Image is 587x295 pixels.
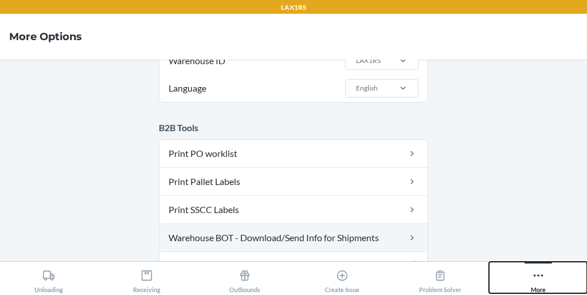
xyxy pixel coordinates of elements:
[133,265,161,293] div: Receiving
[34,265,63,293] div: Unloading
[356,56,381,66] div: LAX1RS
[489,262,587,293] button: More
[98,262,196,293] button: Receiving
[355,83,356,93] input: LanguageEnglish
[355,56,356,66] input: Warehouse IDLAX1RS
[325,265,359,293] div: Create Issue
[419,265,461,293] div: Problem Solver
[159,196,428,223] a: Print SSCC Labels
[9,29,82,44] h4: More Options
[167,74,208,102] span: Language
[229,265,260,293] div: Outbounds
[195,262,293,293] button: Outbounds
[159,252,428,280] a: BOL Number Lookup
[159,168,428,195] a: Print Pallet Labels
[392,262,490,293] button: Problem Solver
[281,2,306,13] p: LAX1RS
[159,140,428,167] a: Print PO worklist
[293,262,392,293] button: Create Issue
[167,47,227,74] span: Warehouse ID
[531,265,546,293] div: More
[356,83,378,93] div: English
[159,224,428,251] a: Warehouse BOT - Download/Send Info for Shipments
[159,121,428,135] p: B2B Tools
